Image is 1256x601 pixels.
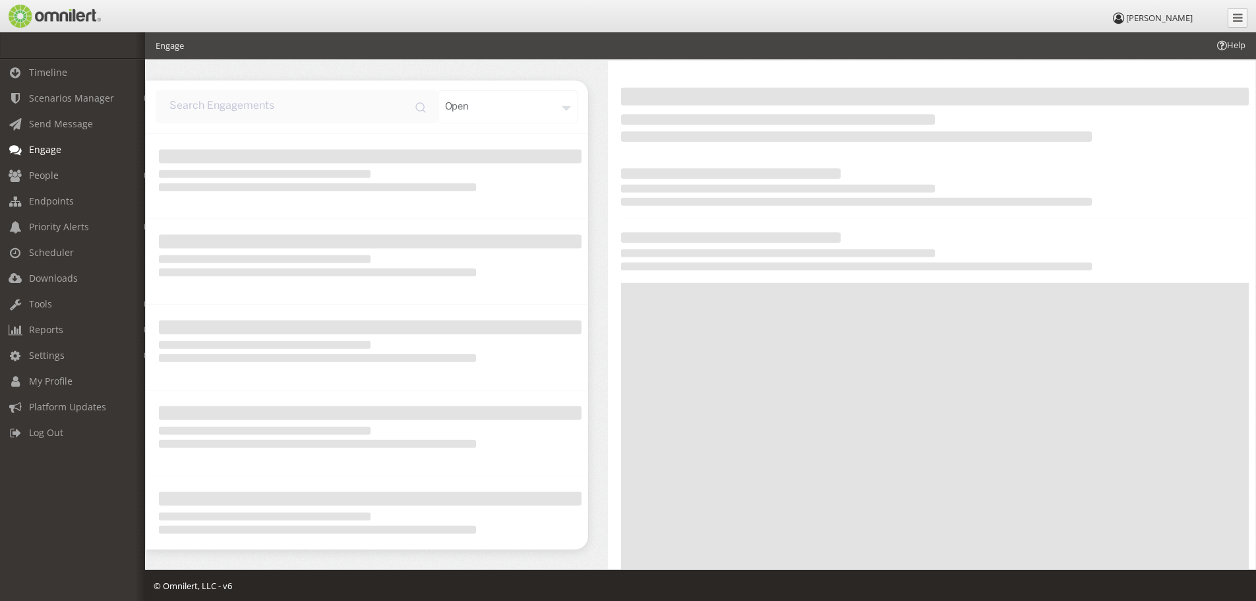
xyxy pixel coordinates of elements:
li: Engage [156,40,184,52]
span: Help [1215,39,1245,51]
input: input [156,90,438,123]
span: Scheduler [29,246,74,259]
span: My Profile [29,375,73,387]
span: Endpoints [29,195,74,207]
span: Priority Alerts [29,220,89,233]
span: Engage [29,143,61,156]
span: Downloads [29,272,78,284]
span: [PERSON_NAME] [1126,12,1193,24]
span: Reports [29,323,63,336]
span: Platform Updates [29,400,106,413]
span: Tools [29,298,52,310]
a: Collapse Menu [1228,8,1247,28]
span: Send Message [29,117,93,130]
span: Scenarios Manager [29,92,114,104]
span: Settings [29,349,65,362]
img: Omnilert [7,5,101,28]
span: © Omnilert, LLC - v6 [154,580,232,592]
span: Log Out [29,426,63,439]
div: open [438,90,579,123]
span: People [29,169,59,181]
span: Timeline [29,66,67,79]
